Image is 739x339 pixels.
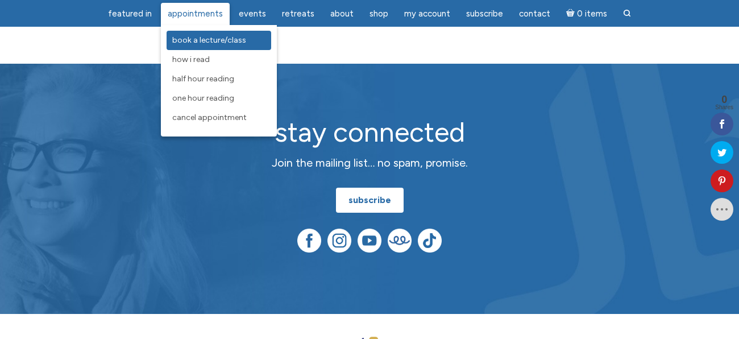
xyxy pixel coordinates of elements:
[168,117,571,147] h2: stay connected
[239,9,266,19] span: Events
[172,74,234,84] span: Half Hour Reading
[167,89,271,108] a: One Hour Reading
[101,3,159,25] a: featured in
[167,108,271,127] a: Cancel Appointment
[172,113,247,122] span: Cancel Appointment
[168,154,571,172] p: Join the mailing list… no spam, promise.
[466,9,503,19] span: Subscribe
[388,229,412,253] img: Teespring
[715,105,733,110] span: Shares
[418,229,442,253] img: TikTok
[172,55,210,64] span: How I Read
[566,9,577,19] i: Cart
[167,31,271,50] a: Book a Lecture/Class
[172,35,246,45] span: Book a Lecture/Class
[369,9,388,19] span: Shop
[327,229,351,253] img: Instagram
[459,3,510,25] a: Subscribe
[167,50,271,69] a: How I Read
[519,9,550,19] span: Contact
[577,10,607,18] span: 0 items
[559,2,614,25] a: Cart0 items
[397,3,457,25] a: My Account
[275,3,321,25] a: Retreats
[232,3,273,25] a: Events
[282,9,314,19] span: Retreats
[404,9,450,19] span: My Account
[297,229,321,253] img: Facebook
[323,3,360,25] a: About
[161,3,230,25] a: Appointments
[168,9,223,19] span: Appointments
[363,3,395,25] a: Shop
[108,9,152,19] span: featured in
[512,3,557,25] a: Contact
[715,94,733,105] span: 0
[336,188,404,213] a: subscribe
[167,69,271,89] a: Half Hour Reading
[358,229,381,253] img: YouTube
[330,9,354,19] span: About
[172,93,234,103] span: One Hour Reading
